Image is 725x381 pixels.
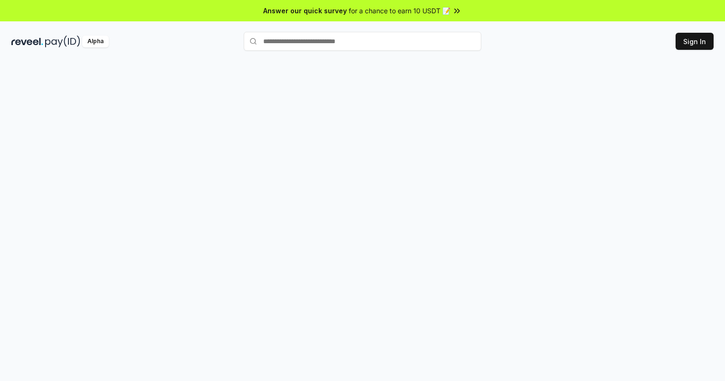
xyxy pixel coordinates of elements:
div: Alpha [82,36,109,47]
img: reveel_dark [11,36,43,47]
img: pay_id [45,36,80,47]
button: Sign In [676,33,714,50]
span: Answer our quick survey [263,6,347,16]
span: for a chance to earn 10 USDT 📝 [349,6,450,16]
